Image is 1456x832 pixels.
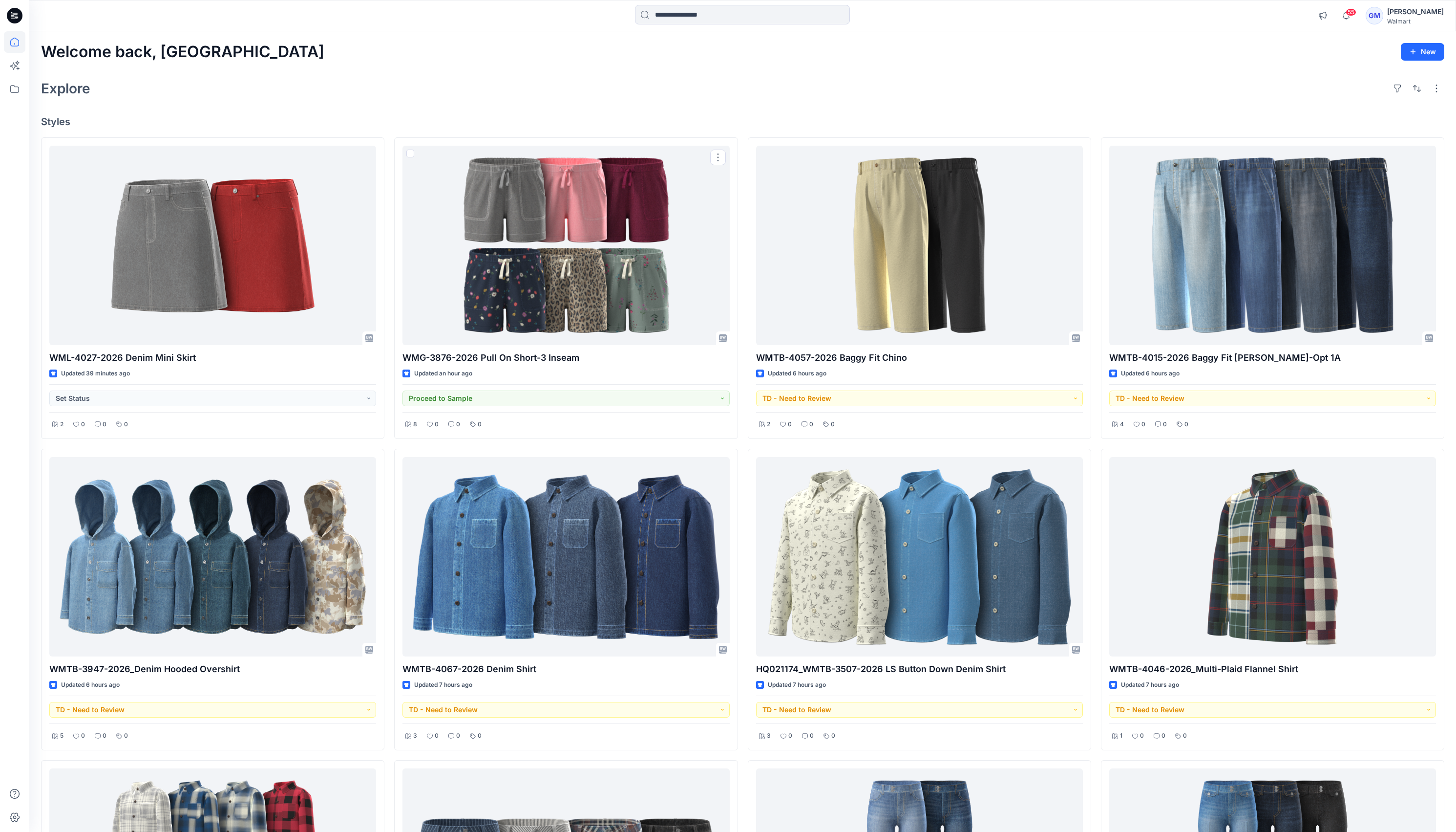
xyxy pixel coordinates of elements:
p: 8 [413,419,417,430]
p: WMTB-4046-2026_Multi-Plaid Flannel Shirt [1109,662,1436,676]
p: 0 [1141,419,1145,430]
p: Updated 6 hours ago [1121,369,1180,379]
a: WMTB-4067-2026 Denim Shirt [402,457,729,657]
p: 0 [124,419,128,430]
a: WMTB-4057-2026 Baggy Fit Chino [756,146,1083,345]
p: WMG-3876-2026 Pull On Short-3 Inseam [402,351,729,365]
p: Updated 39 minutes ago [61,369,130,379]
p: Updated 7 hours ago [768,680,826,690]
p: 0 [788,731,792,741]
p: 0 [831,419,835,430]
p: 0 [1161,731,1165,741]
p: Updated 6 hours ago [768,369,826,379]
a: WMTB-3947-2026_Denim Hooded Overshirt [49,457,376,657]
p: 0 [81,731,85,741]
p: 0 [478,419,482,430]
h2: Welcome back, [GEOGRAPHIC_DATA] [41,43,324,61]
p: 3 [413,731,417,741]
p: 2 [60,419,63,430]
a: WMG-3876-2026 Pull On Short-3 Inseam [402,146,729,345]
p: WML-4027-2026 Denim Mini Skirt [49,351,376,365]
h4: Styles [41,116,1444,128]
p: 0 [831,731,835,741]
p: HQ021174_WMTB-3507-2026 LS Button Down Denim Shirt [756,662,1083,676]
p: WMTB-3947-2026_Denim Hooded Overshirt [49,662,376,676]
p: WMTB-4067-2026 Denim Shirt [402,662,729,676]
h2: Explore [41,81,90,96]
p: 4 [1120,419,1124,430]
p: Updated 7 hours ago [1121,680,1179,690]
p: 0 [435,731,439,741]
p: Updated an hour ago [414,369,472,379]
button: New [1401,43,1444,61]
p: 2 [767,419,770,430]
a: WMTB-4046-2026_Multi-Plaid Flannel Shirt [1109,457,1436,657]
p: 0 [435,419,439,430]
div: [PERSON_NAME] [1387,6,1444,18]
p: WMTB-4057-2026 Baggy Fit Chino [756,351,1083,365]
p: 3 [767,731,771,741]
p: 0 [478,731,482,741]
p: 0 [1184,419,1188,430]
a: HQ021174_WMTB-3507-2026 LS Button Down Denim Shirt [756,457,1083,657]
p: Updated 6 hours ago [61,680,120,690]
a: WMTB-4015-2026 Baggy Fit Jean-Opt 1A [1109,146,1436,345]
p: 0 [809,419,813,430]
a: WML-4027-2026 Denim Mini Skirt [49,146,376,345]
p: WMTB-4015-2026 Baggy Fit [PERSON_NAME]-Opt 1A [1109,351,1436,365]
p: 0 [810,731,814,741]
p: 0 [456,731,460,741]
p: 0 [1163,419,1167,430]
p: 0 [103,419,106,430]
p: 0 [103,731,106,741]
p: Updated 7 hours ago [414,680,472,690]
p: 0 [124,731,128,741]
span: 55 [1346,8,1356,16]
p: 0 [81,419,85,430]
p: 0 [1183,731,1187,741]
p: 0 [788,419,792,430]
p: 0 [456,419,460,430]
div: Walmart [1387,18,1444,25]
p: 0 [1140,731,1144,741]
p: 1 [1120,731,1122,741]
p: 5 [60,731,63,741]
div: GM [1366,7,1383,24]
